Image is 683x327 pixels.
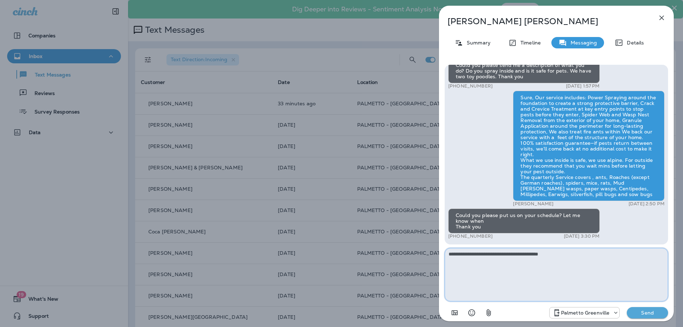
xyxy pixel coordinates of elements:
p: [DATE] 3:30 PM [564,233,600,239]
button: Add in a premade template [448,306,462,320]
p: [PHONE_NUMBER] [448,233,493,239]
p: [PHONE_NUMBER] [448,83,493,89]
p: [PERSON_NAME] [513,201,554,207]
p: Messaging [567,40,597,46]
button: Send [627,307,668,318]
p: Details [623,40,644,46]
p: [DATE] 1:57 PM [566,83,600,89]
p: Palmetto Greenville [561,310,610,316]
div: Sure, Our service includes: Power Spraying around the foundation to create a strong protective ba... [513,91,665,201]
button: Select an emoji [465,306,479,320]
p: [PERSON_NAME] [PERSON_NAME] [448,16,642,26]
p: Timeline [517,40,541,46]
div: +1 (864) 385-1074 [550,308,620,317]
div: Could you please send me a description of what you do? Do you spray inside and is it safe for pet... [448,58,600,83]
p: Summary [463,40,491,46]
p: [DATE] 2:50 PM [629,201,665,207]
p: Send [632,310,662,316]
div: Could you please put us on your schedule? Let me know when Thank you [448,209,600,233]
